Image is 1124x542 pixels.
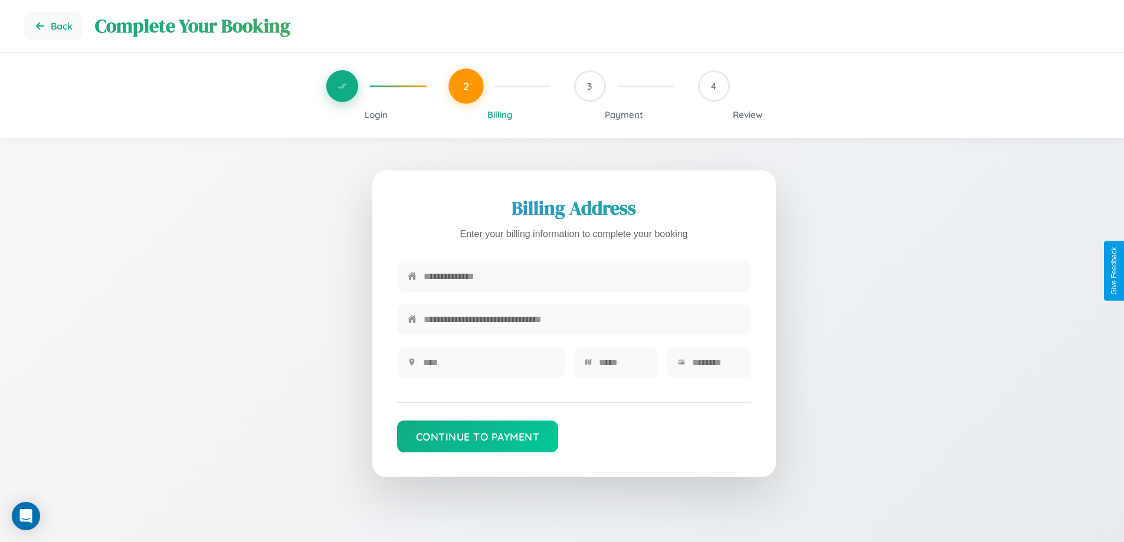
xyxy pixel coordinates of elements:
span: 3 [587,80,592,92]
div: Give Feedback [1110,247,1118,295]
p: Enter your billing information to complete your booking [397,226,751,243]
h1: Complete Your Booking [95,13,1100,39]
div: Open Intercom Messenger [12,502,40,530]
span: Payment [605,109,643,120]
span: Review [733,109,763,120]
span: Login [365,109,388,120]
button: Continue to Payment [397,421,559,452]
span: 2 [463,80,469,93]
h2: Billing Address [397,195,751,221]
button: Go back [24,12,83,40]
span: 4 [711,80,716,92]
span: Billing [487,109,513,120]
